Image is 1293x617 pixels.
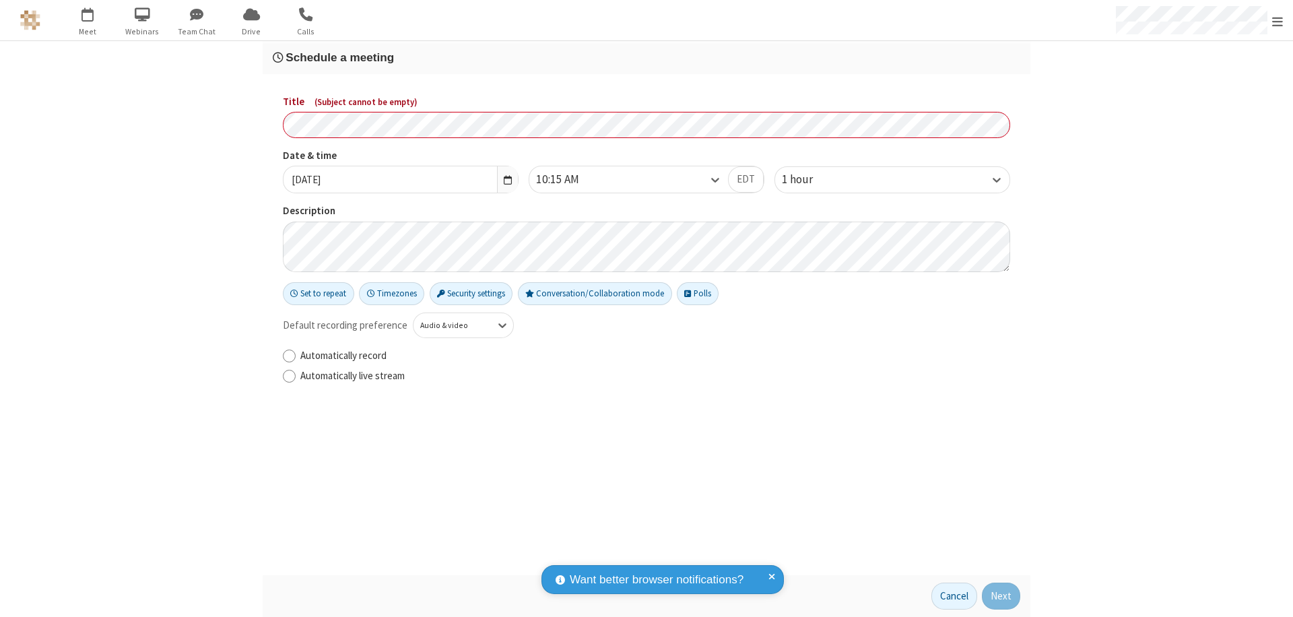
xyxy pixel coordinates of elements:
[518,282,672,305] button: Conversation/Collaboration mode
[283,94,1010,110] label: Title
[281,26,331,38] span: Calls
[931,583,977,610] button: Cancel
[300,368,1010,384] label: Automatically live stream
[283,318,407,333] span: Default recording preference
[117,26,168,38] span: Webinars
[286,51,394,64] span: Schedule a meeting
[430,282,513,305] button: Security settings
[283,282,354,305] button: Set to repeat
[300,348,1010,364] label: Automatically record
[359,282,424,305] button: Timezones
[536,171,602,189] div: 10:15 AM
[314,96,418,108] span: ( Subject cannot be empty )
[570,571,743,589] span: Want better browser notifications?
[677,282,719,305] button: Polls
[172,26,222,38] span: Team Chat
[283,203,1010,219] label: Description
[1259,582,1283,608] iframe: Chat
[20,10,40,30] img: QA Selenium DO NOT DELETE OR CHANGE
[63,26,113,38] span: Meet
[420,319,484,331] div: Audio & video
[226,26,277,38] span: Drive
[982,583,1020,610] button: Next
[283,148,519,164] label: Date & time
[782,171,836,189] div: 1 hour
[728,166,764,193] button: EDT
